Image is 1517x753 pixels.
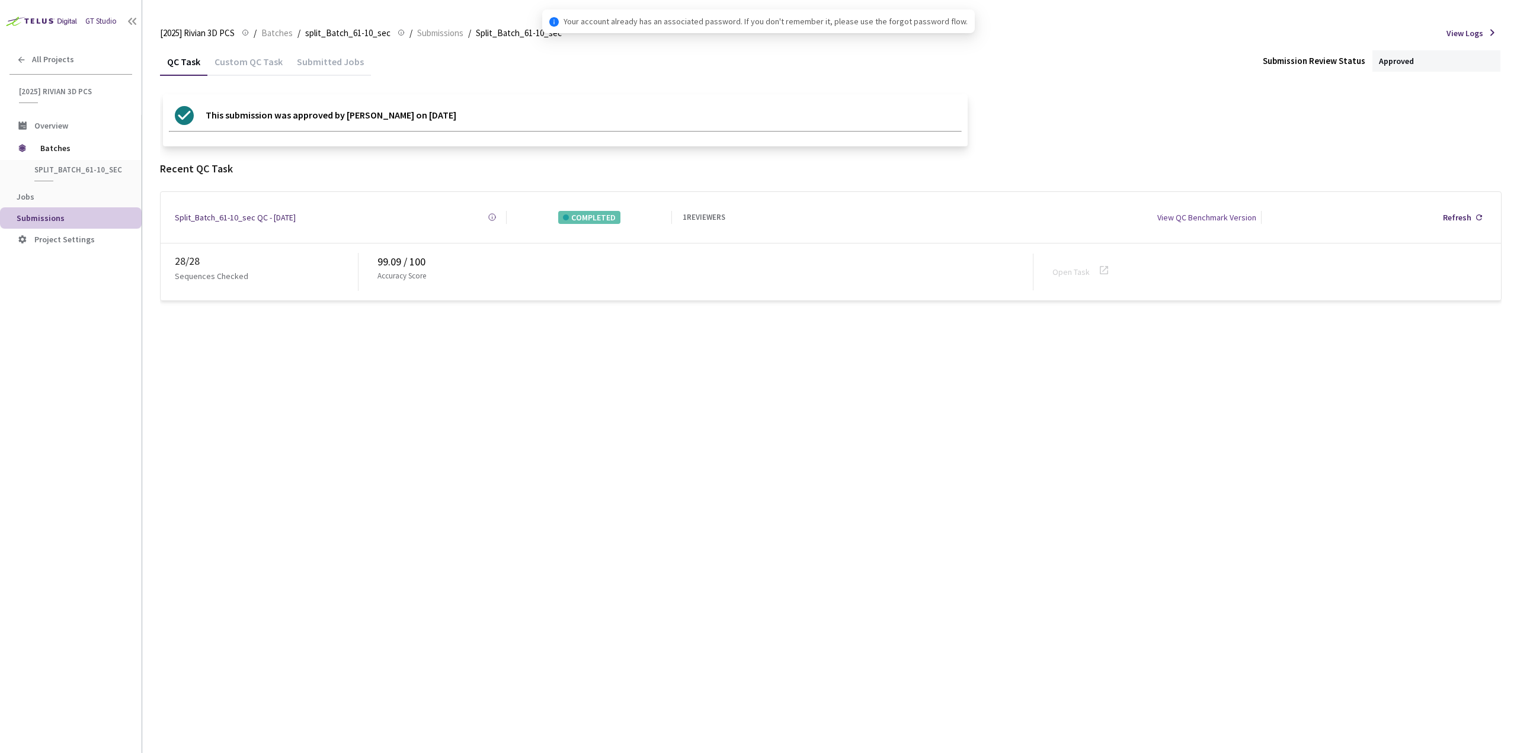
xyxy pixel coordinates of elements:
div: Refresh [1443,211,1471,224]
span: [2025] Rivian 3D PCS [160,26,235,40]
span: Project Settings [34,234,95,245]
span: split_Batch_61-10_sec [34,165,122,175]
div: 28 / 28 [175,253,358,270]
span: Overview [34,120,68,131]
li: / [468,26,471,40]
li: / [254,26,257,40]
div: Custom QC Task [207,56,290,76]
span: All Projects [32,55,74,65]
a: Split_Batch_61-10_sec QC - [DATE] [175,211,296,224]
span: [2025] Rivian 3D PCS [19,86,125,97]
span: Jobs [17,191,34,202]
span: info-circle [549,17,559,27]
li: / [297,26,300,40]
div: 1 REVIEWERS [683,212,725,223]
div: GT Studio [85,15,117,27]
div: 99.09 / 100 [377,254,1033,270]
div: COMPLETED [558,211,620,224]
span: Submissions [17,213,65,223]
span: split_Batch_61-10_sec [305,26,391,40]
div: Submitted Jobs [290,56,371,76]
div: QC Task [160,56,207,76]
div: Submission Review Status [1263,54,1365,68]
p: This submission was approved by [PERSON_NAME] on [DATE] [206,106,456,125]
div: View QC Benchmark Version [1157,211,1256,224]
span: Split_Batch_61-10_sec [476,26,562,40]
span: Submissions [417,26,463,40]
span: Batches [40,136,121,160]
p: Sequences Checked [175,270,248,283]
span: View Logs [1446,27,1483,40]
div: Recent QC Task [160,161,1502,177]
a: Open Task [1052,267,1090,277]
span: Your account already has an associated password. If you don't remember it, please use the forgot ... [564,15,968,28]
p: Accuracy Score [377,270,426,282]
a: Batches [259,26,295,39]
span: Batches [261,26,293,40]
li: / [409,26,412,40]
a: Submissions [415,26,466,39]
